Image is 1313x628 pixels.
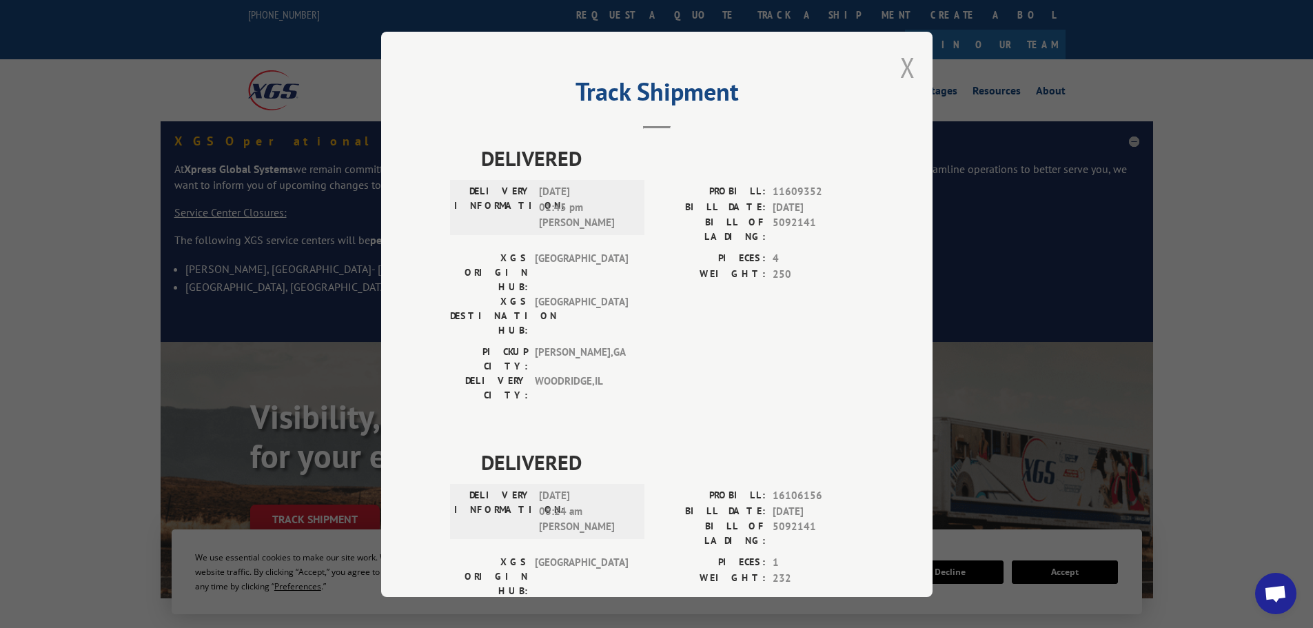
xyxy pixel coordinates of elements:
span: DELIVERED [481,447,864,478]
span: 11609352 [773,184,864,200]
span: 4 [773,251,864,267]
label: BILL DATE: [657,199,766,215]
h2: Track Shipment [450,82,864,108]
label: PIECES: [657,251,766,267]
span: [DATE] [773,199,864,215]
label: BILL DATE: [657,503,766,519]
a: Open chat [1255,573,1296,614]
span: [GEOGRAPHIC_DATA] [535,251,628,294]
label: PIECES: [657,555,766,571]
button: Close modal [900,49,915,85]
span: 1 [773,555,864,571]
span: 16106156 [773,488,864,504]
label: BILL OF LADING: [657,215,766,244]
span: [PERSON_NAME] , GA [535,345,628,374]
span: 250 [773,266,864,282]
span: [GEOGRAPHIC_DATA] [535,294,628,338]
label: WEIGHT: [657,570,766,586]
span: [GEOGRAPHIC_DATA] [535,555,628,598]
span: DELIVERED [481,143,864,174]
label: XGS ORIGIN HUB: [450,555,528,598]
span: 5092141 [773,519,864,548]
label: DELIVERY CITY: [450,374,528,403]
label: PROBILL: [657,488,766,504]
label: PROBILL: [657,184,766,200]
label: BILL OF LADING: [657,519,766,548]
label: XGS ORIGIN HUB: [450,251,528,294]
span: WOODRIDGE , IL [535,374,628,403]
label: DELIVERY INFORMATION: [454,488,532,535]
label: DELIVERY INFORMATION: [454,184,532,231]
label: PICKUP CITY: [450,345,528,374]
span: 232 [773,570,864,586]
label: XGS DESTINATION HUB: [450,294,528,338]
span: [DATE] [773,503,864,519]
span: [DATE] 01:45 pm [PERSON_NAME] [539,184,632,231]
span: [DATE] 08:24 am [PERSON_NAME] [539,488,632,535]
span: 5092141 [773,215,864,244]
label: WEIGHT: [657,266,766,282]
